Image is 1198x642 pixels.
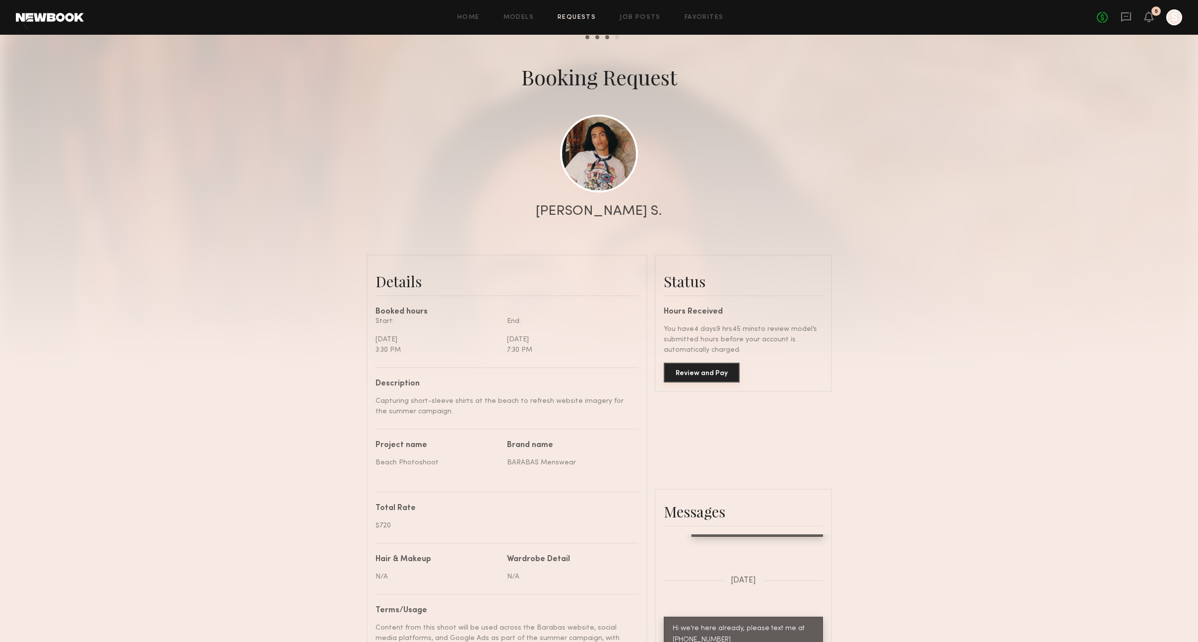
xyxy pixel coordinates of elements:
[664,324,823,355] div: You have 4 days 9 hrs 45 mins to review model’s submitted hours before your account is automatica...
[376,345,500,355] div: 3:30 PM
[558,14,596,21] a: Requests
[620,14,661,21] a: Job Posts
[507,334,631,345] div: [DATE]
[536,204,662,218] div: [PERSON_NAME] S.
[376,572,500,582] div: N/A
[457,14,480,21] a: Home
[376,308,638,316] div: Booked hours
[376,316,500,326] div: Start:
[376,271,638,291] div: Details
[507,345,631,355] div: 7:30 PM
[685,14,724,21] a: Favorites
[504,14,534,21] a: Models
[664,363,740,383] button: Review and Pay
[376,556,431,564] div: Hair & Makeup
[376,380,631,388] div: Description
[376,457,500,468] div: Beach Photoshoot
[507,556,570,564] div: Wardrobe Detail
[376,442,500,449] div: Project name
[1166,9,1182,25] a: S
[376,520,631,531] div: $720
[521,63,677,91] div: Booking Request
[507,457,631,468] div: BARABAS Menswear
[507,316,631,326] div: End:
[507,572,631,582] div: N/A
[376,505,631,513] div: Total Rate
[376,607,631,615] div: Terms/Usage
[731,577,756,585] span: [DATE]
[664,502,823,521] div: Messages
[1155,9,1158,14] div: 5
[664,271,823,291] div: Status
[664,308,823,316] div: Hours Received
[507,442,631,449] div: Brand name
[376,334,500,345] div: [DATE]
[376,396,631,417] div: Capturing short-sleeve shirts at the beach to refresh website imagery for the summer campaign.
